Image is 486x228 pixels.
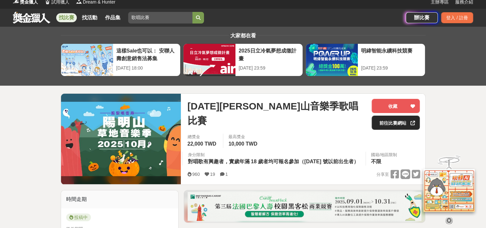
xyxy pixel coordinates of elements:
span: 10,000 TWD [228,141,257,147]
span: 對唱歌有興趣者，實歲年滿 18 歲者均可報名參加（[DATE] 號以前出生者） [188,159,358,164]
div: 2025日立冷氣夢想成徵計畫 [239,47,299,62]
span: [DATE][PERSON_NAME]山音樂季歌唱比賽 [187,99,367,128]
span: 不限 [371,159,381,164]
img: 331336aa-f601-432f-a281-8c17b531526f.png [188,192,421,221]
span: 960 [192,172,199,177]
div: 明緯智能永續科技競賽 [361,47,422,62]
input: 2025土地銀行校園金融創意挑戰賽：從你出發 開啟智慧金融新頁 [128,12,192,24]
div: 登入 / 註冊 [441,12,473,23]
a: 作品集 [102,13,123,22]
a: 2025日立冷氣夢想成徵計畫[DATE] 23:59 [183,43,303,76]
img: Cover Image [61,102,181,176]
div: [DATE] 18:00 [116,65,177,71]
span: 總獎金 [187,134,218,140]
span: 22,000 TWD [187,141,216,147]
span: 投稿中 [66,214,91,221]
div: 時間走期 [61,190,179,208]
span: 分享至 [376,170,389,179]
div: [DATE] 23:59 [239,65,299,71]
div: 身分限制 [188,152,360,158]
a: 找比賽 [56,13,77,22]
a: 辦比賽 [406,12,438,23]
span: 最高獎金 [228,134,259,140]
div: [DATE] 23:59 [361,65,422,71]
a: 找活動 [79,13,100,22]
div: 國籍/地區限制 [371,152,397,158]
a: 這樣Sale也可以： 安聯人壽創意銷售法募集[DATE] 18:00 [61,43,181,76]
div: 這樣Sale也可以： 安聯人壽創意銷售法募集 [116,47,177,62]
a: 明緯智能永續科技競賽[DATE] 23:59 [305,43,425,76]
a: 前往比賽網站 [372,116,420,130]
button: 收藏 [372,99,420,113]
img: d2146d9a-e6f6-4337-9592-8cefde37ba6b.png [423,169,475,212]
span: 大家都在看 [229,33,258,38]
span: 1 [225,172,228,177]
span: 19 [210,172,215,177]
